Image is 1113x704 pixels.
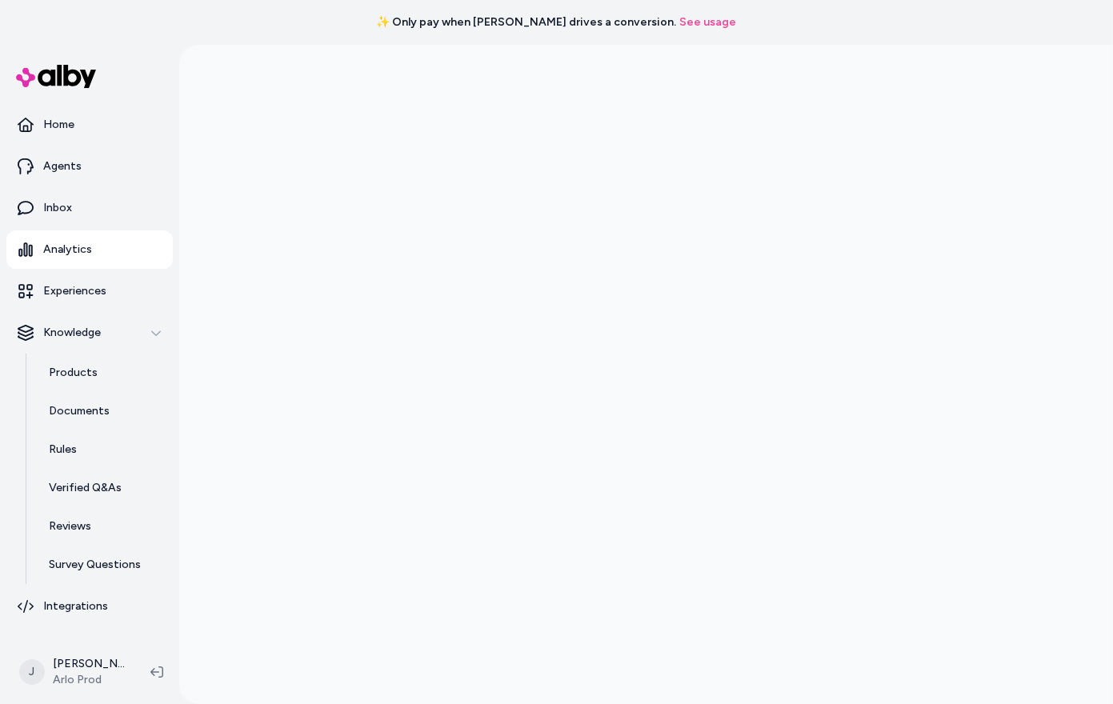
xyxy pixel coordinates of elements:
p: Knowledge [43,325,101,341]
a: Products [33,354,173,392]
p: Survey Questions [49,557,141,573]
a: See usage [680,14,737,30]
a: Agents [6,147,173,186]
span: J [19,659,45,685]
a: Integrations [6,587,173,626]
a: Reviews [33,507,173,546]
img: alby Logo [16,65,96,88]
p: Agents [43,158,82,174]
span: ✨ Only pay when [PERSON_NAME] drives a conversion. [377,14,677,30]
p: Reviews [49,518,91,534]
p: Inbox [43,200,72,216]
p: Analytics [43,242,92,258]
p: Products [49,365,98,381]
button: J[PERSON_NAME]Arlo Prod [10,646,138,698]
a: Verified Q&As [33,469,173,507]
a: Documents [33,392,173,430]
a: Experiences [6,272,173,310]
button: Knowledge [6,314,173,352]
p: [PERSON_NAME] [53,656,125,672]
p: Verified Q&As [49,480,122,496]
a: Inbox [6,189,173,227]
p: Experiences [43,283,106,299]
span: Arlo Prod [53,672,125,688]
p: Documents [49,403,110,419]
a: Analytics [6,230,173,269]
p: Home [43,117,74,133]
a: Home [6,106,173,144]
a: Survey Questions [33,546,173,584]
p: Integrations [43,598,108,614]
a: Rules [33,430,173,469]
p: Rules [49,442,77,458]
